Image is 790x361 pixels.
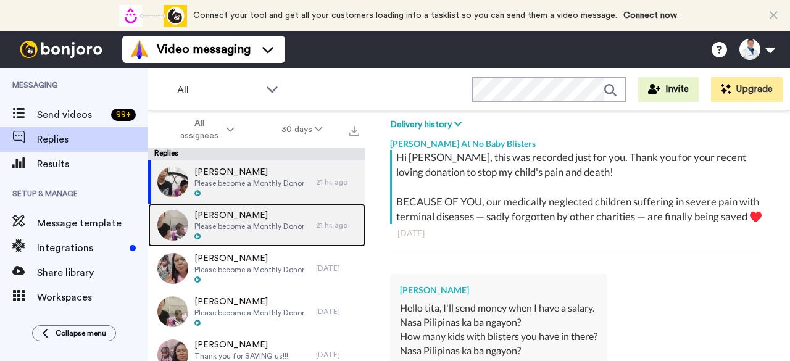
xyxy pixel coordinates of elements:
img: bj-logo-header-white.svg [15,41,107,58]
div: [DATE] [316,350,359,360]
span: [PERSON_NAME] [194,296,304,308]
div: [PERSON_NAME] At No Baby Blisters [390,131,765,150]
div: Nasa Pilipinas ka ba ngayon? [400,344,597,358]
div: [DATE] [316,307,359,317]
span: Please become a Monthly Donor [194,308,304,318]
img: vm-color.svg [130,39,149,59]
span: Video messaging [157,41,251,58]
span: Share library [37,265,148,280]
span: Please become a Monthly Donor [194,178,304,188]
button: Collapse menu [32,325,116,341]
button: 30 days [258,118,346,141]
div: 99 + [111,109,136,121]
span: Collapse menu [56,328,106,338]
span: [PERSON_NAME] [194,339,288,351]
img: dc47b7fe-ecd9-4ff2-b948-0f7ba99ea540-thumb.jpg [157,253,188,284]
span: Please become a Monthly Donor [194,265,304,275]
a: [PERSON_NAME]Please become a Monthly Donor21 hr. ago [148,160,365,204]
div: animation [119,5,187,27]
span: Results [37,157,148,172]
div: Hello tita, I'll send money when I have a salary. [400,301,597,315]
a: Connect now [623,11,677,20]
img: 7cf3c202-658e-4f55-bcf5-afcb9b60051b-thumb.jpg [157,296,188,327]
a: [PERSON_NAME]Please become a Monthly Donor[DATE] [148,247,365,290]
a: [PERSON_NAME]Please become a Monthly Donor21 hr. ago [148,204,365,247]
img: export.svg [349,126,359,136]
span: Please become a Monthly Donor [194,222,304,231]
span: [PERSON_NAME] [194,166,304,178]
div: [DATE] [397,227,758,239]
button: Upgrade [711,77,783,102]
span: All assignees [174,117,224,142]
span: [PERSON_NAME] [194,252,304,265]
img: 8f7e39dc-6c4e-4c36-9bc1-1fa806b57c10-thumb.jpg [157,210,188,241]
a: [PERSON_NAME]Please become a Monthly Donor[DATE] [148,290,365,333]
div: 21 hr. ago [316,177,359,187]
span: Message template [37,216,148,231]
span: Integrations [37,241,125,255]
button: All assignees [151,112,258,147]
div: Hi [PERSON_NAME], this was recorded just for you. Thank you for your recent loving donation to st... [396,150,762,224]
span: Thank you for SAVING us!!! [194,351,288,361]
div: Replies [148,148,365,160]
button: Invite [638,77,699,102]
span: Connect your tool and get all your customers loading into a tasklist so you can send them a video... [193,11,617,20]
div: 21 hr. ago [316,220,359,230]
div: Nasa Pilipinas ka ba ngayon? [400,315,597,330]
span: Replies [37,132,148,147]
img: c095ee04-46fa-409f-a33a-6802be580486-thumb.jpg [157,167,188,197]
span: Workspaces [37,290,148,305]
span: Send videos [37,107,106,122]
span: [PERSON_NAME] [194,209,304,222]
div: [DATE] [316,263,359,273]
div: [PERSON_NAME] [400,284,597,296]
button: Export all results that match these filters now. [346,120,363,139]
span: All [177,83,260,98]
button: Delivery history [390,118,465,131]
div: How many kids with blisters you have in there? [400,330,597,344]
